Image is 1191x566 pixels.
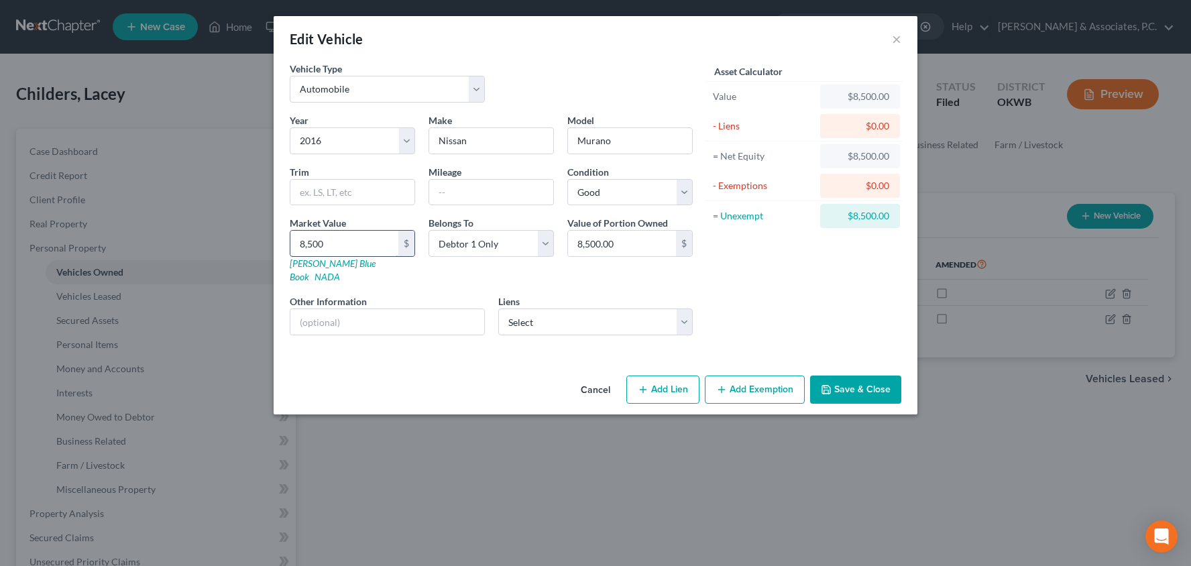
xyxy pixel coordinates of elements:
[713,179,814,192] div: - Exemptions
[290,165,309,179] label: Trim
[398,231,414,256] div: $
[567,165,609,179] label: Condition
[831,119,889,133] div: $0.00
[713,90,814,103] div: Value
[429,128,553,154] input: ex. Nissan
[290,231,398,256] input: 0.00
[315,271,340,282] a: NADA
[429,180,553,205] input: --
[290,216,346,230] label: Market Value
[626,376,699,404] button: Add Lien
[676,231,692,256] div: $
[567,113,594,127] label: Model
[568,128,692,154] input: ex. Altima
[290,258,376,282] a: [PERSON_NAME] Blue Book
[831,90,889,103] div: $8,500.00
[498,294,520,308] label: Liens
[429,165,461,179] label: Mileage
[290,30,363,48] div: Edit Vehicle
[892,31,901,47] button: ×
[290,113,308,127] label: Year
[831,179,889,192] div: $0.00
[714,64,783,78] label: Asset Calculator
[713,119,814,133] div: - Liens
[831,150,889,163] div: $8,500.00
[290,294,367,308] label: Other Information
[290,62,342,76] label: Vehicle Type
[1145,520,1178,553] div: Open Intercom Messenger
[567,216,668,230] label: Value of Portion Owned
[568,231,676,256] input: 0.00
[705,376,805,404] button: Add Exemption
[429,115,452,126] span: Make
[429,217,473,229] span: Belongs To
[713,209,814,223] div: = Unexempt
[290,180,414,205] input: ex. LS, LT, etc
[713,150,814,163] div: = Net Equity
[290,309,484,335] input: (optional)
[810,376,901,404] button: Save & Close
[570,377,621,404] button: Cancel
[831,209,889,223] div: $8,500.00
